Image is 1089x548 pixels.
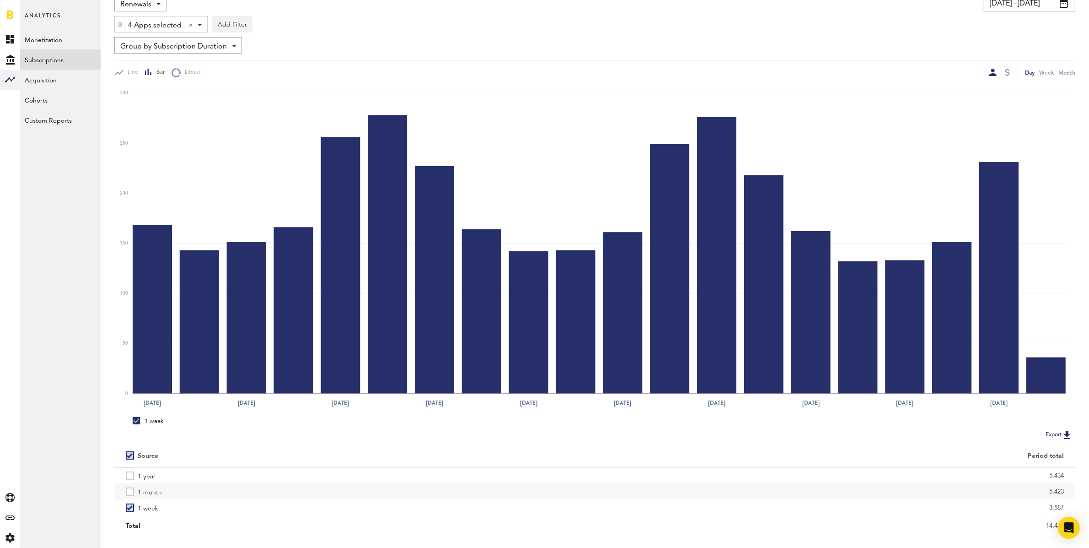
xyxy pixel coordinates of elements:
div: Open Intercom Messenger [1058,517,1080,539]
div: 14,444 [606,519,1064,533]
text: [DATE] [144,399,161,407]
div: Day [1025,68,1035,77]
span: Donut [181,69,200,76]
button: Export [1043,429,1075,441]
span: 1 year [138,467,156,483]
text: [DATE] [238,399,255,407]
text: [DATE] [802,399,820,407]
span: Support [19,6,52,15]
text: [DATE] [614,399,632,407]
div: Month [1058,68,1075,77]
span: 1 month [138,483,162,499]
button: Add Filter [212,16,252,33]
a: Monetization [20,29,101,49]
img: Export [1062,429,1073,440]
a: Acquisition [20,70,101,90]
text: [DATE] [332,399,349,407]
div: Source [138,452,158,460]
text: 150 [120,241,128,246]
img: trash_awesome_blue.svg [117,21,123,27]
text: 200 [120,191,128,195]
text: 300 [120,91,128,96]
text: 50 [123,341,128,346]
div: 3,587 [606,501,1064,515]
text: [DATE] [990,399,1008,407]
a: Subscriptions [20,49,101,70]
div: 5,434 [606,469,1064,483]
span: Group by Subscription Duration [120,39,227,54]
text: 0 [125,391,128,396]
span: Analytics [25,10,61,29]
span: 1 week [138,499,158,515]
a: Custom Reports [20,110,101,130]
div: Clear [189,23,193,27]
text: 100 [120,291,128,296]
div: 1 week [133,417,164,425]
div: Delete [115,16,125,32]
div: Period total [606,452,1064,460]
div: 5,423 [606,485,1064,499]
span: Bar [152,69,165,76]
text: 250 [120,141,128,146]
div: Total [126,519,584,533]
div: Week [1039,68,1054,77]
span: 4 Apps selected [128,18,182,33]
span: Line [123,69,138,76]
text: [DATE] [520,399,537,407]
a: Cohorts [20,90,101,110]
text: [DATE] [708,399,725,407]
text: [DATE] [896,399,914,407]
text: [DATE] [426,399,443,407]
